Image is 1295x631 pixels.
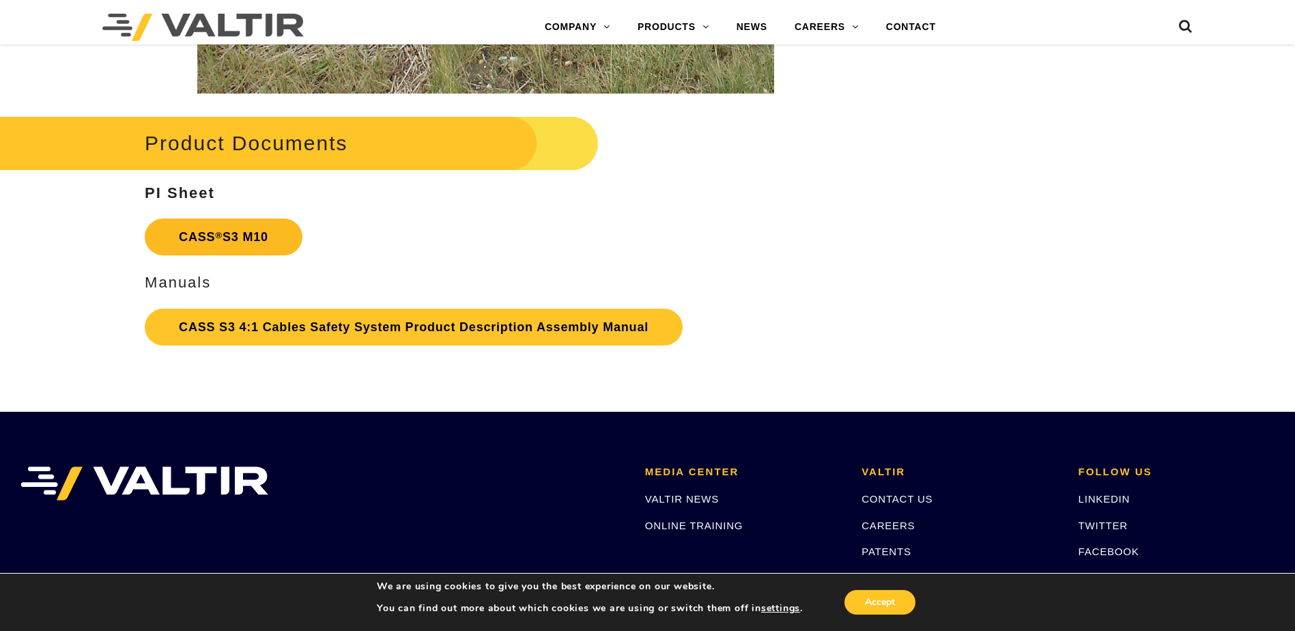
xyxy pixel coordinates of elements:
strong: PI Sheet [145,184,215,201]
img: VALTIR [20,466,268,501]
a: PATENTS [862,546,911,557]
a: FACEBOOK [1079,546,1139,557]
a: VALTIR NEWS [645,493,719,505]
a: CASS S3 4:1 Cables Safety System Product Description Assembly Manual [145,309,683,346]
h3: Manuals [145,275,827,291]
a: CONTACT US [862,493,933,505]
p: We are using cookies to give you the best experience on our website. [377,580,803,593]
img: Valtir [102,14,304,41]
h2: FOLLOW US [1079,466,1275,478]
button: Accept [844,590,915,615]
sup: ® [215,230,223,240]
a: YOUTUBE [1079,572,1132,583]
a: TWITTER [1079,520,1128,531]
a: LINKEDIN [1079,493,1130,505]
a: CONTACT [872,14,950,41]
a: PRODUCTS [624,14,723,41]
a: ONLINE TRAINING [645,520,743,531]
p: You can find out more about which cookies we are using or switch them off in . [377,602,803,615]
a: COMPANY [531,14,624,41]
a: CASS®S3 M10 [145,219,302,255]
h2: VALTIR [862,466,1057,478]
a: CAREERS [781,14,872,41]
a: CAREERS [862,520,915,531]
a: PRIVACY POLICY [862,572,954,583]
h2: MEDIA CENTER [645,466,841,478]
a: NEWS [723,14,781,41]
button: settings [761,602,800,615]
